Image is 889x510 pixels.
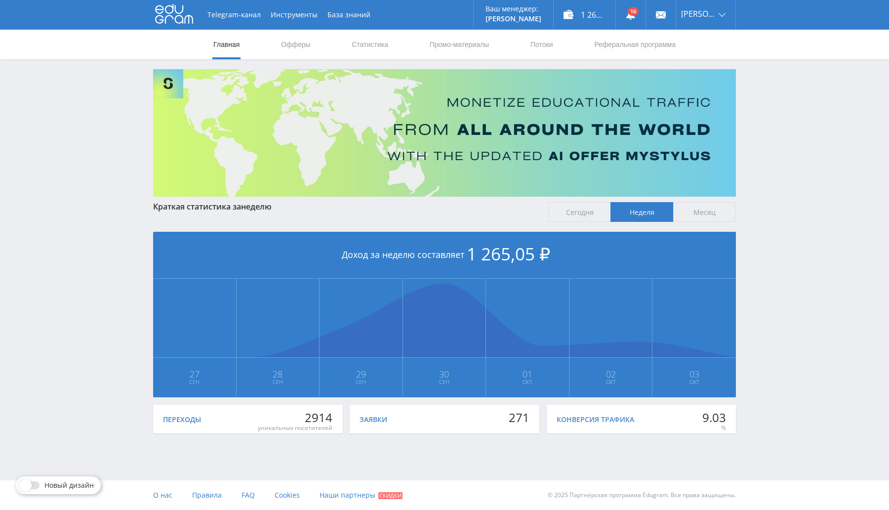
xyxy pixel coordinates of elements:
[163,416,201,424] div: Переходы
[320,490,375,500] span: Наши партнеры
[258,424,332,432] div: уникальных посетителей
[570,370,652,378] span: 02
[320,378,402,386] span: Сен
[212,30,241,59] a: Главная
[429,30,490,59] a: Промо-материалы
[548,202,611,222] span: Сегодня
[467,242,550,265] span: 1 265,05 ₽
[557,416,634,424] div: Конверсия трафика
[378,492,403,499] span: Скидки
[154,370,236,378] span: 27
[702,411,726,425] div: 9.03
[485,5,541,13] p: Ваш менеджер:
[154,378,236,386] span: Сен
[153,490,172,500] span: О нас
[702,424,726,432] div: %
[153,202,538,211] div: Краткая статистика за
[570,378,652,386] span: Окт
[593,30,677,59] a: Реферальная программа
[404,370,485,378] span: 30
[320,370,402,378] span: 29
[153,69,736,197] img: Banner
[237,370,319,378] span: 28
[449,480,736,510] div: © 2025 Партнёрская программа Edugram. Все права защищены.
[192,480,222,510] a: Правила
[486,370,568,378] span: 01
[280,30,312,59] a: Офферы
[610,202,673,222] span: Неделя
[275,480,300,510] a: Cookies
[153,232,736,279] div: Доход за неделю составляет
[258,411,332,425] div: 2914
[653,378,735,386] span: Окт
[242,480,255,510] a: FAQ
[153,480,172,510] a: О нас
[529,30,554,59] a: Потоки
[241,201,272,212] span: неделю
[360,416,387,424] div: Заявки
[404,378,485,386] span: Сен
[509,411,529,425] div: 271
[486,378,568,386] span: Окт
[192,490,222,500] span: Правила
[237,378,319,386] span: Сен
[485,15,541,23] p: [PERSON_NAME]
[351,30,389,59] a: Статистика
[653,370,735,378] span: 03
[673,202,736,222] span: Месяц
[681,10,716,18] span: [PERSON_NAME]
[242,490,255,500] span: FAQ
[275,490,300,500] span: Cookies
[320,480,403,510] a: Наши партнеры Скидки
[44,481,94,489] span: Новый дизайн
